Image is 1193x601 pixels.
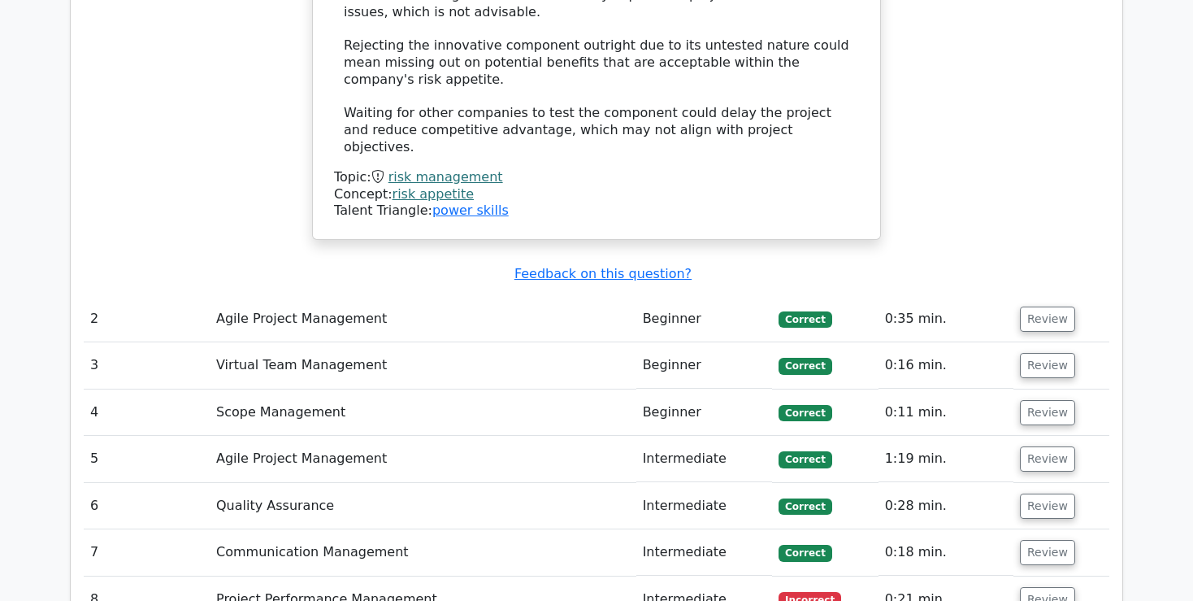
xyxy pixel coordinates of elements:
[210,296,636,342] td: Agile Project Management
[636,436,773,482] td: Intermediate
[878,483,1013,529] td: 0:28 min.
[636,529,773,576] td: Intermediate
[210,342,636,389] td: Virtual Team Management
[1020,353,1075,378] button: Review
[878,296,1013,342] td: 0:35 min.
[84,529,210,576] td: 7
[84,436,210,482] td: 5
[878,390,1013,436] td: 0:11 min.
[636,342,773,389] td: Beginner
[388,169,503,185] a: risk management
[393,186,475,202] a: risk appetite
[334,169,859,220] div: Talent Triangle:
[779,451,831,468] span: Correct
[210,436,636,482] td: Agile Project Management
[779,499,831,515] span: Correct
[1020,494,1075,519] button: Review
[1020,446,1075,472] button: Review
[1020,400,1075,425] button: Review
[210,390,636,436] td: Scope Management
[84,296,210,342] td: 2
[779,405,831,421] span: Correct
[84,483,210,529] td: 6
[636,390,773,436] td: Beginner
[84,390,210,436] td: 4
[1020,540,1075,565] button: Review
[84,342,210,389] td: 3
[779,358,831,374] span: Correct
[878,529,1013,576] td: 0:18 min.
[334,169,859,186] div: Topic:
[1020,307,1075,332] button: Review
[878,436,1013,482] td: 1:19 min.
[210,483,636,529] td: Quality Assurance
[514,266,692,281] a: Feedback on this question?
[636,296,773,342] td: Beginner
[636,483,773,529] td: Intermediate
[779,311,831,328] span: Correct
[334,186,859,203] div: Concept:
[210,529,636,576] td: Communication Management
[432,203,509,218] a: power skills
[779,545,831,561] span: Correct
[878,342,1013,389] td: 0:16 min.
